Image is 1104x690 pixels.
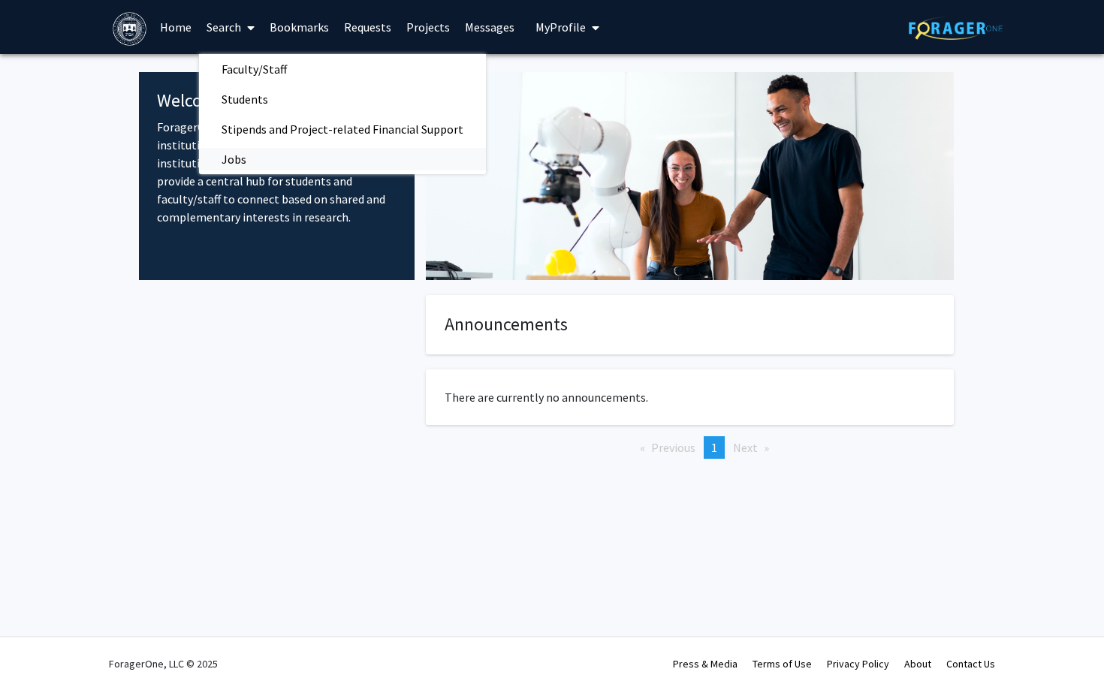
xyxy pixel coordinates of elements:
a: Bookmarks [262,1,336,53]
a: Privacy Policy [827,657,889,670]
span: Jobs [199,144,269,174]
a: Messages [457,1,522,53]
a: Jobs [199,148,486,170]
span: Students [199,84,291,114]
p: There are currently no announcements. [445,388,935,406]
img: Cover Image [426,72,954,280]
a: Terms of Use [753,657,812,670]
span: Stipends and Project-related Financial Support [199,114,486,144]
img: Brandeis University Logo [113,12,146,46]
ul: Pagination [426,436,954,459]
h4: Announcements [445,314,935,336]
span: Next [733,440,758,455]
a: Home [152,1,199,53]
span: Previous [651,440,695,455]
a: Faculty/Staff [199,58,486,80]
a: Projects [399,1,457,53]
h4: Welcome to ForagerOne [157,90,397,112]
a: Contact Us [946,657,995,670]
span: 1 [711,440,717,455]
span: Faculty/Staff [199,54,309,84]
a: Students [199,88,486,110]
a: Stipends and Project-related Financial Support [199,118,486,140]
iframe: Chat [11,622,64,679]
p: ForagerOne provides an entry point into our institution’s research ecosystem. Your institution ha... [157,118,397,226]
a: About [904,657,931,670]
img: ForagerOne Logo [909,17,1003,40]
a: Press & Media [673,657,738,670]
div: ForagerOne, LLC © 2025 [109,637,218,690]
a: Requests [336,1,399,53]
span: My Profile [535,20,586,35]
a: Search [199,1,262,53]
